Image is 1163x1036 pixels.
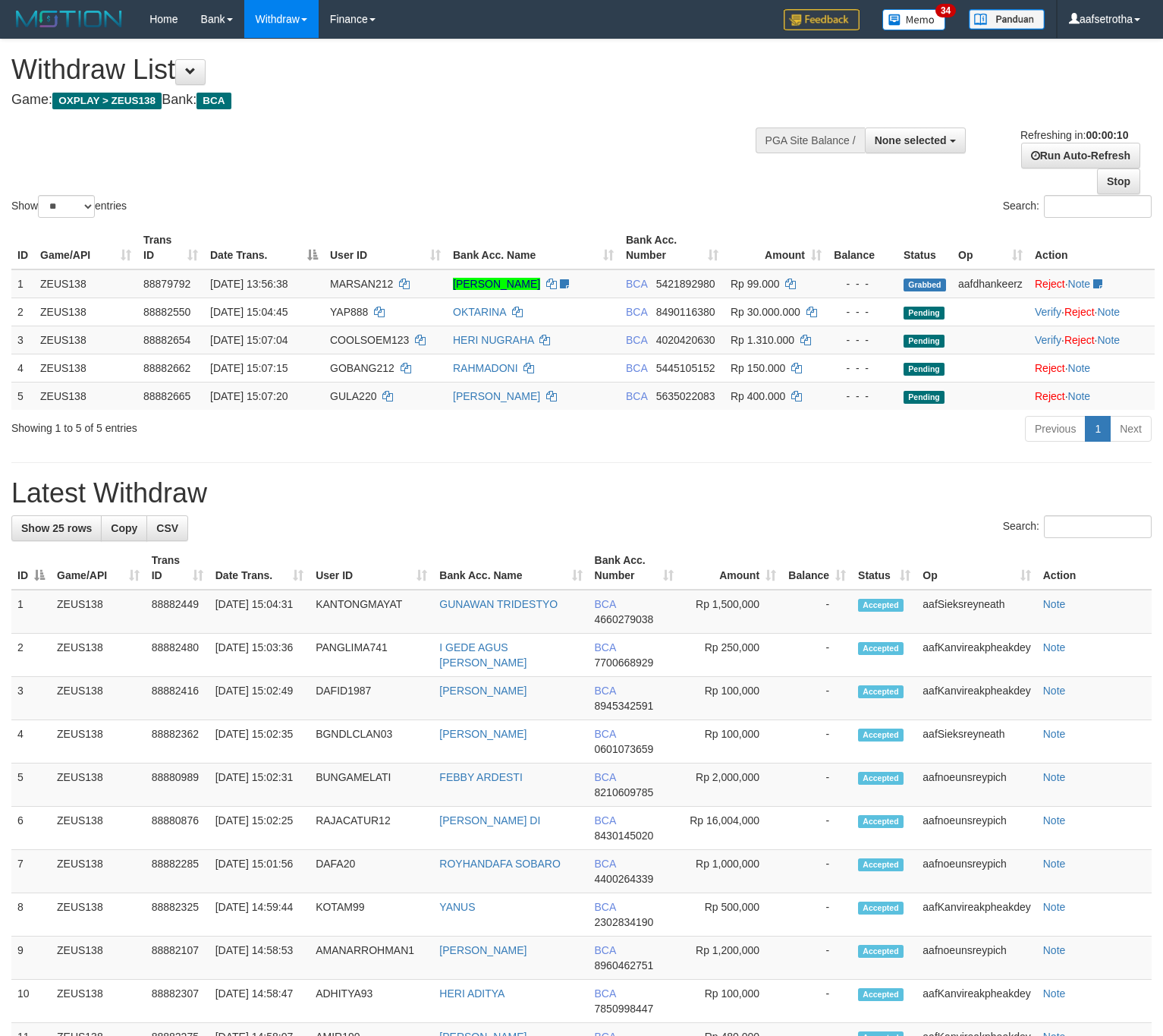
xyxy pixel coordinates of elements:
[209,937,310,980] td: [DATE] 14:58:53
[969,9,1045,30] img: panduan.png
[111,522,137,534] span: Copy
[904,335,945,348] span: Pending
[310,764,433,807] td: BUNGAMELATI
[834,389,891,404] div: - - -
[626,306,647,318] span: BCA
[1029,354,1155,382] td: ·
[51,677,146,720] td: ZEUS138
[310,546,433,590] th: User ID: activate to sort column ascending
[656,306,715,318] span: Copy 8490116380 to clipboard
[858,815,904,828] span: Accepted
[1043,641,1066,653] a: Note
[51,590,146,634] td: ZEUS138
[1029,269,1155,298] td: ·
[21,522,92,534] span: Show 25 rows
[595,814,616,827] span: BCA
[782,980,852,1023] td: -
[196,93,231,109] span: BCA
[11,8,127,30] img: MOTION_logo.png
[146,893,209,937] td: 88882325
[782,677,852,720] td: -
[1064,306,1095,318] a: Reject
[1043,814,1066,827] a: Note
[1003,195,1152,218] label: Search:
[916,807,1036,850] td: aafnoeunsreypich
[858,685,904,698] span: Accepted
[680,546,782,590] th: Amount: activate to sort column ascending
[11,893,51,937] td: 8
[1029,382,1155,410] td: ·
[51,937,146,980] td: ZEUS138
[34,326,137,354] td: ZEUS138
[209,634,310,677] td: [DATE] 15:03:36
[11,414,473,436] div: Showing 1 to 5 of 5 entries
[1029,298,1155,326] td: · ·
[209,677,310,720] td: [DATE] 15:02:49
[731,306,800,318] span: Rp 30.000.000
[146,764,209,807] td: 88880989
[1029,226,1155,269] th: Action
[146,980,209,1023] td: 88882307
[589,546,681,590] th: Bank Acc. Number: activate to sort column ascending
[865,128,966,153] button: None selected
[453,306,506,318] a: OKTARINA
[11,382,34,410] td: 5
[34,226,137,269] th: Game/API: activate to sort column ascending
[858,729,904,742] span: Accepted
[51,850,146,893] td: ZEUS138
[439,641,526,669] a: I GEDE AGUS [PERSON_NAME]
[1097,334,1120,346] a: Note
[51,807,146,850] td: ZEUS138
[11,269,34,298] td: 1
[11,298,34,326] td: 2
[146,546,209,590] th: Trans ID: activate to sort column ascending
[51,893,146,937] td: ZEUS138
[680,807,782,850] td: Rp 16,004,000
[904,363,945,376] span: Pending
[1043,944,1066,956] a: Note
[310,893,433,937] td: KOTAM99
[156,522,178,534] span: CSV
[210,362,288,374] span: [DATE] 15:07:15
[439,944,526,956] a: [PERSON_NAME]
[11,93,760,108] h4: Game: Bank:
[916,937,1036,980] td: aafnoeunsreypich
[834,332,891,348] div: - - -
[137,226,204,269] th: Trans ID: activate to sort column ascending
[439,728,526,740] a: [PERSON_NAME]
[1068,362,1091,374] a: Note
[11,546,51,590] th: ID: activate to sort column descending
[330,306,368,318] span: YAP888
[626,334,647,346] span: BCA
[51,720,146,764] td: ZEUS138
[330,390,376,402] span: GULA220
[143,390,190,402] span: 88882665
[146,850,209,893] td: 88882285
[782,590,852,634] td: -
[858,902,904,915] span: Accepted
[34,269,137,298] td: ZEUS138
[38,195,95,218] select: Showentries
[1021,143,1140,168] a: Run Auto-Refresh
[209,850,310,893] td: [DATE] 15:01:56
[439,987,504,1000] a: HERI ADITYA
[310,720,433,764] td: BGNDLCLAN03
[916,850,1036,893] td: aafnoeunsreypich
[916,634,1036,677] td: aafKanvireakpheakdey
[595,901,616,913] span: BCA
[1025,416,1086,442] a: Previous
[656,278,715,290] span: Copy 5421892980 to clipboard
[680,634,782,677] td: Rp 250,000
[1029,326,1155,354] td: · ·
[433,546,588,590] th: Bank Acc. Name: activate to sort column ascending
[143,306,190,318] span: 88882550
[731,390,785,402] span: Rp 400.000
[210,390,288,402] span: [DATE] 15:07:20
[916,590,1036,634] td: aafSieksreyneath
[595,771,616,783] span: BCA
[11,478,1152,509] h1: Latest Withdraw
[52,93,162,109] span: OXPLAY > ZEUS138
[782,850,852,893] td: -
[11,55,760,85] h1: Withdraw List
[439,901,475,913] a: YANUS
